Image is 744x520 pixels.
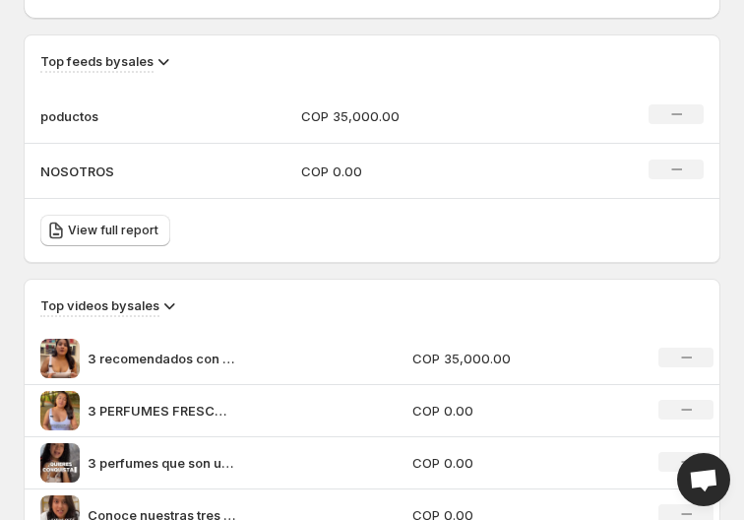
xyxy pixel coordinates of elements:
[301,106,530,126] p: COP 35,000.00
[88,349,235,368] p: 3 recomendados con aroma COMESTIBLE Enamrate de los aromas dulces y empalagosos
[40,443,80,483] img: 3 perfumes que son una conquista olfativa DUKHAN es nuestra version de Santal 33 Uomo es nuestra ...
[40,162,139,181] p: NOSOTROS
[301,162,530,181] p: COP 0.00
[40,215,170,246] a: View full report
[40,51,154,71] h3: Top feeds by sales
[412,349,595,368] p: COP 35,000.00
[412,453,595,473] p: COP 0.00
[677,453,730,506] div: Open chat
[88,453,235,473] p: 3 perfumes que son una conquista olfativa DUKHAN es nuestra version de Santal 33 Uomo es nuestra ...
[40,339,80,378] img: 3 recomendados con aroma COMESTIBLE Enamrate de los aromas dulces y empalagosos
[40,391,80,430] img: 3 PERFUMES FRESCOS CITRICOS Y REFRESCANTES Concelos y enamrate de la duracin de nuestros aromas
[412,401,595,421] p: COP 0.00
[40,106,139,126] p: poductos
[68,223,158,238] span: View full report
[40,295,159,315] h3: Top videos by sales
[88,401,235,421] p: 3 PERFUMES FRESCOS CITRICOS Y REFRESCANTES Concelos y enamrate de la duracin de nuestros aromas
